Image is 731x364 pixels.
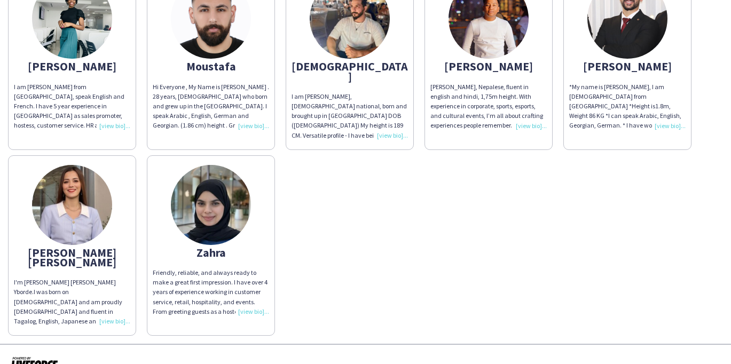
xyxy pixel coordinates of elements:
[14,61,130,71] div: [PERSON_NAME]
[569,82,686,131] div: *My name is [PERSON_NAME], I am [DEMOGRAPHIC_DATA] from [GEOGRAPHIC_DATA] *Height is1.8m, Weight ...
[153,248,269,257] div: Zahra
[14,82,130,131] div: I am [PERSON_NAME] from [GEOGRAPHIC_DATA], speak English and French. I have 5 year experience in ...
[430,82,547,131] div: [PERSON_NAME], Nepalese, fluent in english and hindi, 1,75m height. With experience in corporate,...
[292,61,408,81] div: [DEMOGRAPHIC_DATA]
[14,248,130,267] div: [PERSON_NAME] [PERSON_NAME]
[14,278,130,326] div: I'm [PERSON_NAME] [PERSON_NAME] Yborde.I was born on [DEMOGRAPHIC_DATA] and am proudly [DEMOGRAPH...
[32,165,112,245] img: thumb-67fdf9db165fc.jpeg
[430,61,547,71] div: [PERSON_NAME]
[292,92,408,140] div: I am [PERSON_NAME], [DEMOGRAPHIC_DATA] national, born and brought up in [GEOGRAPHIC_DATA] DOB ([D...
[153,61,269,71] div: Moustafa
[153,82,269,131] div: Hi Everyone , My Name is [PERSON_NAME] . 28 years, [DEMOGRAPHIC_DATA] who born and grew up in the...
[153,268,269,316] div: Friendly, reliable, and always ready to make a great first impression. I have over 4 years of exp...
[171,165,251,245] img: thumb-688b6ce2418de.jpeg
[569,61,686,71] div: [PERSON_NAME]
